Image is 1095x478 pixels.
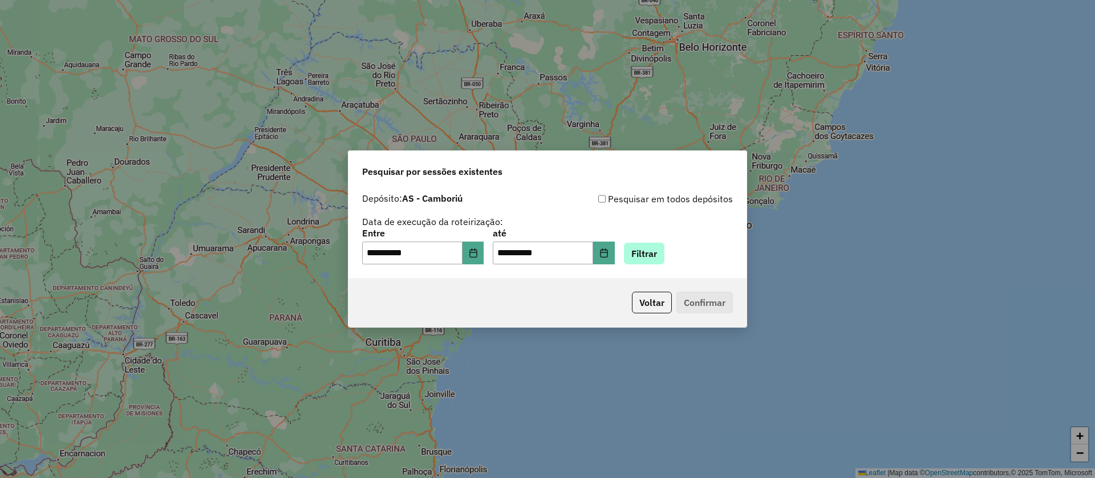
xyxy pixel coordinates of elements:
[624,243,664,264] button: Filtrar
[362,191,463,205] label: Depósito:
[362,226,484,240] label: Entre
[493,226,614,240] label: até
[402,193,463,204] strong: AS - Camboriú
[593,242,615,264] button: Choose Date
[362,165,502,178] span: Pesquisar por sessões existentes
[362,215,503,228] label: Data de execução da roteirização:
[463,242,484,264] button: Choose Date
[632,292,672,313] button: Voltar
[547,192,733,206] div: Pesquisar em todos depósitos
